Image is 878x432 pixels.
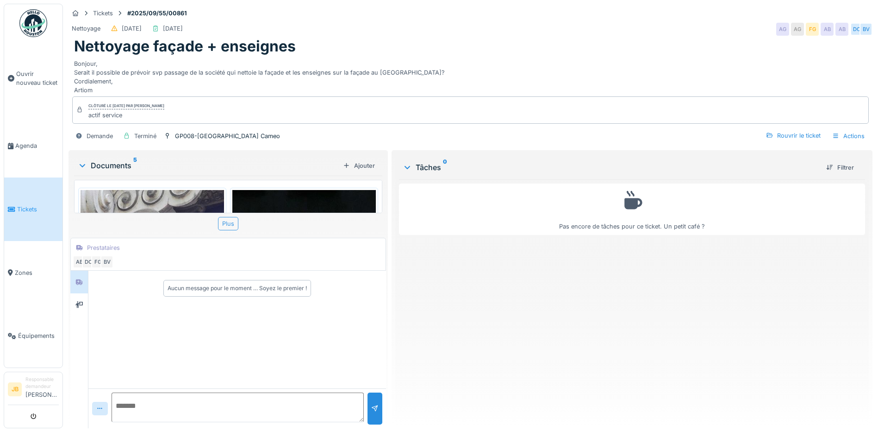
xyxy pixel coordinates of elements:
[87,132,113,140] div: Demande
[859,23,872,36] div: BV
[122,24,142,33] div: [DATE]
[18,331,59,340] span: Équipements
[88,111,164,120] div: actif service
[93,9,113,18] div: Tickets
[82,255,95,268] div: DC
[87,243,120,252] div: Prestataires
[16,70,59,87] span: Ouvrir nouveau ticket
[124,9,191,18] strong: #2025/09/55/00861
[15,141,59,150] span: Agenda
[4,241,62,305] a: Zones
[828,129,869,143] div: Actions
[8,376,59,405] a: JB Responsable demandeur[PERSON_NAME]
[133,160,137,171] sup: 5
[218,217,238,230] div: Plus
[339,159,379,172] div: Ajouter
[175,132,280,140] div: GP008-[GEOGRAPHIC_DATA] Cameo
[134,132,156,140] div: Terminé
[4,114,62,178] a: Agenda
[443,162,447,173] sup: 0
[19,9,47,37] img: Badge_color-CXgf-gQk.svg
[72,24,100,33] div: Nettoyage
[78,160,339,171] div: Documents
[163,24,183,33] div: [DATE]
[74,38,296,55] h1: Nettoyage façade + enseignes
[822,161,858,174] div: Filtrer
[791,23,804,36] div: AG
[405,188,859,231] div: Pas encore de tâches pour ce ticket. Un petit café ?
[232,190,376,298] img: vdvw3mx2s6h5kakvszbh7v42szlf
[81,190,224,298] img: gc7vg4in1kwesf62q3oaeg7utxo9
[806,23,819,36] div: FG
[100,255,113,268] div: BV
[4,42,62,114] a: Ouvrir nouveau ticket
[776,23,789,36] div: AG
[8,382,22,396] li: JB
[91,255,104,268] div: FG
[15,268,59,277] span: Zones
[17,205,59,214] span: Tickets
[821,23,834,36] div: AB
[762,129,824,142] div: Rouvrir le ticket
[835,23,848,36] div: AB
[74,56,867,95] div: Bonjour, Serait il possible de prévoir svp passage de la société qui nettoie la façade et les ens...
[73,255,86,268] div: AB
[168,284,307,292] div: Aucun message pour le moment … Soyez le premier !
[25,376,59,390] div: Responsable demandeur
[4,178,62,241] a: Tickets
[403,162,819,173] div: Tâches
[88,103,164,109] div: Clôturé le [DATE] par [PERSON_NAME]
[850,23,863,36] div: DC
[4,304,62,368] a: Équipements
[25,376,59,403] li: [PERSON_NAME]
